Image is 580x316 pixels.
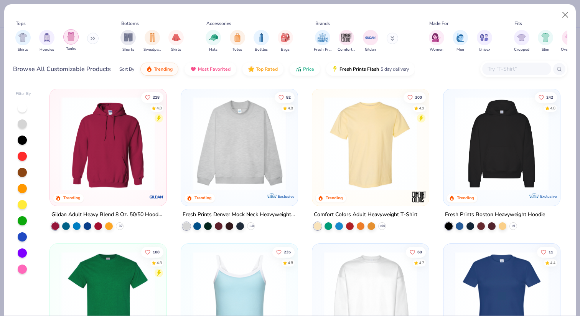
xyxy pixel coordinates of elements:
[281,33,289,42] img: Bags Image
[432,33,441,42] img: Women Image
[549,250,553,254] span: 11
[183,210,296,220] div: Fresh Prints Denver Mock Neck Heavyweight Sweatshirt
[143,47,161,53] span: Sweatpants
[117,224,123,228] span: + 37
[142,247,164,257] button: Like
[121,20,139,27] div: Bottoms
[561,30,578,53] div: filter for Oversized
[122,47,134,53] span: Shorts
[338,30,355,53] button: filter button
[209,47,217,53] span: Hats
[477,30,492,53] button: filter button
[15,30,31,53] button: filter button
[537,247,557,257] button: Like
[67,32,75,41] img: Tanks Image
[288,105,293,111] div: 4.8
[479,47,490,53] span: Unisex
[480,33,489,42] img: Unisex Image
[254,30,269,53] div: filter for Bottles
[365,32,376,43] img: Gildan Image
[541,33,550,42] img: Slim Image
[550,260,555,266] div: 4.4
[40,47,54,53] span: Hoodies
[242,63,283,76] button: Top Rated
[314,30,331,53] div: filter for Fresh Prints
[303,66,314,72] span: Price
[538,30,553,53] button: filter button
[120,30,136,53] button: filter button
[248,66,254,72] img: TopRated.gif
[332,66,338,72] img: flash.gif
[51,210,165,220] div: Gildan Adult Heavy Blend 8 Oz. 50/50 Hooded Sweatshirt
[561,30,578,53] button: filter button
[257,33,265,42] img: Bottles Image
[18,33,27,42] img: Shirts Image
[284,250,291,254] span: 235
[314,210,417,220] div: Comfort Colors Adult Heavyweight T-Shirt
[406,247,426,257] button: Like
[286,95,291,99] span: 82
[514,20,522,27] div: Fits
[338,30,355,53] div: filter for Comfort Colors
[314,47,331,53] span: Fresh Prints
[290,63,320,76] button: Price
[168,30,184,53] div: filter for Skirts
[417,250,422,254] span: 60
[143,30,161,53] div: filter for Sweatpants
[338,47,355,53] span: Comfort Colors
[546,95,553,99] span: 242
[157,260,162,266] div: 4.8
[278,30,293,53] div: filter for Bags
[142,92,164,103] button: Like
[272,247,295,257] button: Like
[517,33,526,42] img: Cropped Image
[514,30,529,53] button: filter button
[18,47,28,53] span: Shirts
[146,66,152,72] img: trending.gif
[339,66,379,72] span: Fresh Prints Flash
[15,30,31,53] div: filter for Shirts
[119,66,134,73] div: Sort By
[275,92,295,103] button: Like
[13,65,111,74] div: Browse All Customizable Products
[542,47,549,53] span: Slim
[230,30,245,53] div: filter for Totes
[326,63,415,76] button: Fresh Prints Flash5 day delivery
[429,20,448,27] div: Made For
[540,194,556,199] span: Exclusive
[153,250,160,254] span: 108
[363,30,378,53] div: filter for Gildan
[39,30,54,53] div: filter for Hoodies
[168,30,184,53] button: filter button
[404,92,426,103] button: Like
[290,97,391,190] img: a90f7c54-8796-4cb2-9d6e-4e9644cfe0fe
[320,97,421,190] img: 029b8af0-80e6-406f-9fdc-fdf898547912
[415,95,422,99] span: 300
[63,29,79,52] div: filter for Tanks
[120,30,136,53] div: filter for Shorts
[256,66,278,72] span: Top Rated
[206,30,221,53] button: filter button
[411,189,427,205] img: Comfort Colors logo
[198,66,231,72] span: Most Favorited
[230,30,245,53] button: filter button
[190,66,196,72] img: most_fav.gif
[43,33,51,42] img: Hoodies Image
[232,47,242,53] span: Totes
[535,92,557,103] button: Like
[278,194,294,199] span: Exclusive
[154,66,173,72] span: Trending
[363,30,378,53] button: filter button
[456,47,464,53] span: Men
[153,95,160,99] span: 218
[206,30,221,53] div: filter for Hats
[149,189,164,205] img: Gildan logo
[381,65,409,74] span: 5 day delivery
[248,224,254,228] span: + 10
[16,91,31,97] div: Filter By
[281,47,290,53] span: Bags
[456,33,465,42] img: Men Image
[288,260,293,266] div: 4.8
[451,97,552,190] img: 91acfc32-fd48-4d6b-bdad-a4c1a30ac3fc
[487,65,546,73] input: Try "T-Shirt"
